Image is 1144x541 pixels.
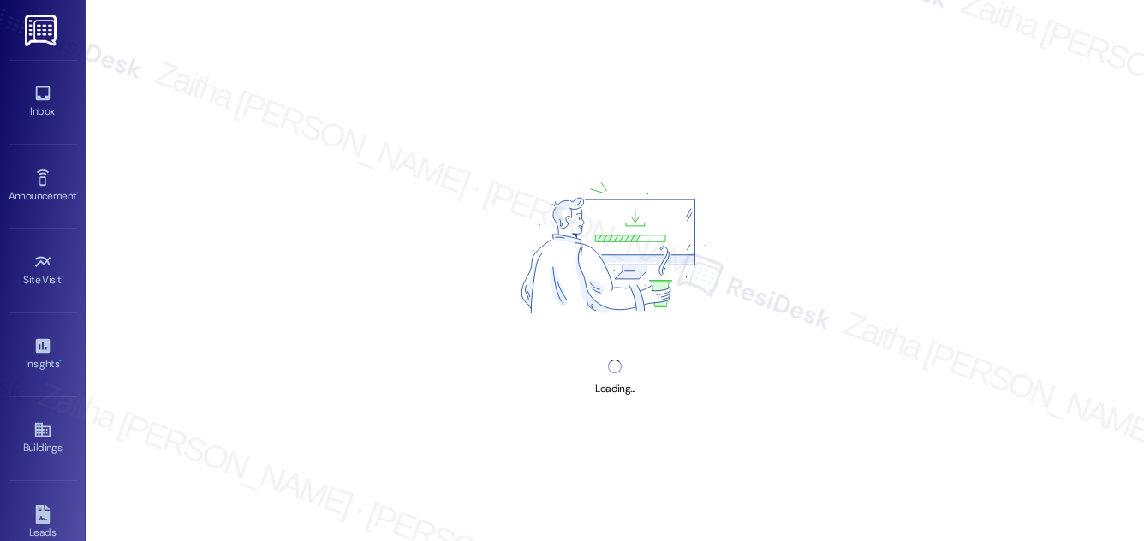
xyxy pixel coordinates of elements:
a: Insights • [9,331,77,378]
img: ResiDesk Logo [25,15,60,46]
a: Inbox [9,79,77,125]
a: Buildings [9,415,77,461]
a: Site Visit • [9,247,77,294]
span: • [59,355,62,367]
span: • [76,187,79,199]
div: Loading... [595,380,634,398]
span: • [62,271,64,283]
